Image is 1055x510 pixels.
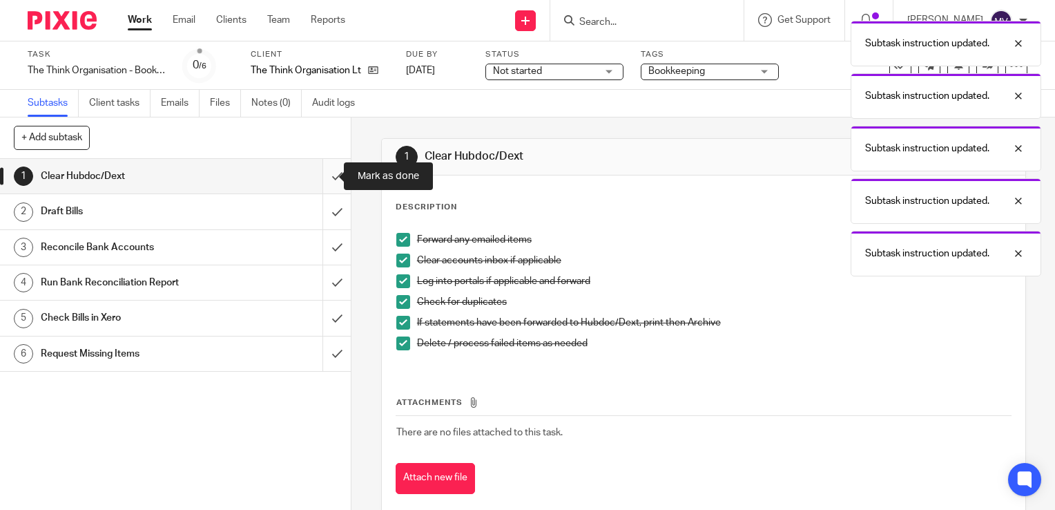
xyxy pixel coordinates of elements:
[41,272,220,293] h1: Run Bank Reconciliation Report
[396,428,563,437] span: There are no files attached to this task.
[865,89,989,103] p: Subtask instruction updated.
[28,90,79,117] a: Subtasks
[267,13,290,27] a: Team
[396,146,418,168] div: 1
[41,237,220,258] h1: Reconcile Bank Accounts
[251,64,361,77] p: The Think Organisation Ltd
[417,337,1011,350] p: Delete / process failed items as needed
[14,238,33,257] div: 3
[193,57,206,73] div: 0
[417,316,1011,330] p: If statements have been forwarded to Hubdoc/Dext, print then Archive
[312,90,365,117] a: Audit logs
[417,295,1011,309] p: Check for duplicates
[14,309,33,328] div: 5
[396,202,457,213] p: Description
[14,202,33,222] div: 2
[865,194,989,208] p: Subtask instruction updated.
[28,11,97,30] img: Pixie
[199,62,206,70] small: /6
[396,463,475,494] button: Attach new file
[128,13,152,27] a: Work
[251,90,302,117] a: Notes (0)
[41,201,220,222] h1: Draft Bills
[417,274,1011,288] p: Log into portals if applicable and forward
[251,49,389,60] label: Client
[990,10,1012,32] img: svg%3E
[493,66,542,76] span: Not started
[89,90,151,117] a: Client tasks
[865,37,989,50] p: Subtask instruction updated.
[14,273,33,292] div: 4
[210,90,241,117] a: Files
[173,13,195,27] a: Email
[161,90,200,117] a: Emails
[417,233,1011,247] p: Forward any emailed items
[865,142,989,155] p: Subtask instruction updated.
[417,254,1011,267] p: Clear accounts inbox if applicable
[406,49,468,60] label: Due by
[216,13,246,27] a: Clients
[14,344,33,363] div: 6
[28,64,166,77] div: The Think Organisation - Bookkeeping - Weekly
[41,166,220,187] h1: Clear Hubdoc/Dext
[396,399,463,406] span: Attachments
[41,343,220,364] h1: Request Missing Items
[425,149,733,164] h1: Clear Hubdoc/Dext
[485,49,623,60] label: Status
[41,308,220,328] h1: Check Bills in Xero
[406,66,435,75] span: [DATE]
[14,126,90,149] button: + Add subtask
[28,49,166,60] label: Task
[14,167,33,186] div: 1
[311,13,345,27] a: Reports
[865,247,989,261] p: Subtask instruction updated.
